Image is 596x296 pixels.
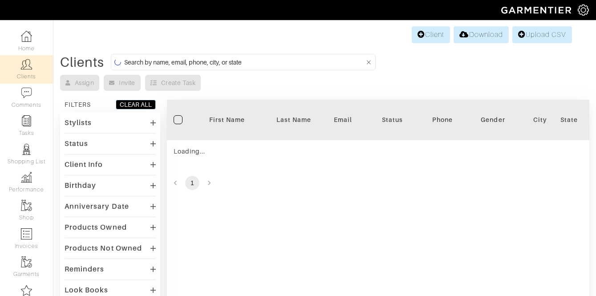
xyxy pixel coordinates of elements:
th: Toggle SortBy [359,100,426,140]
button: CLEAR ALL [116,100,156,109]
div: Birthday [65,181,96,190]
th: Toggle SortBy [460,100,527,140]
img: garments-icon-b7da505a4dc4fd61783c78ac3ca0ef83fa9d6f193b1c9dc38574b1d14d53ca28.png [21,200,32,211]
div: FILTERS [65,100,91,109]
img: garmentier-logo-header-white-b43fb05a5012e4ada735d5af1a66efaba907eab6374d6393d1fbf88cb4ef424d.png [497,2,578,18]
nav: pagination navigation [167,176,589,190]
a: Upload CSV [512,26,572,43]
img: gear-icon-white-bd11855cb880d31180b6d7d6211b90ccbf57a29d726f0c71d8c61bd08dd39cc2.png [578,4,589,16]
div: Anniversary Date [65,202,129,211]
div: Products Owned [65,223,127,232]
div: Client Info [65,160,103,169]
th: Toggle SortBy [260,100,327,140]
div: Reminders [65,265,104,274]
a: Download [454,26,508,43]
img: stylists-icon-eb353228a002819b7ec25b43dbf5f0378dd9e0616d9560372ff212230b889e62.png [21,144,32,155]
div: Products Not Owned [65,244,142,253]
input: Search by name, email, phone, city, or state [124,57,365,68]
div: Email [334,115,352,124]
div: Stylists [65,118,92,127]
img: graph-8b7af3c665d003b59727f371ae50e7771705bf0c487971e6e97d053d13c5068d.png [21,172,32,183]
a: Client [412,26,450,43]
div: Status [65,139,88,148]
img: comment-icon-a0a6a9ef722e966f86d9cbdc48e553b5cf19dbc54f86b18d962a5391bc8f6eb6.png [21,87,32,98]
div: Look Books [65,286,109,295]
div: Last Name [267,115,320,124]
div: Clients [60,58,104,67]
img: companies-icon-14a0f246c7e91f24465de634b560f0151b0cc5c9ce11af5fac52e6d7d6371812.png [21,285,32,296]
div: City [533,115,547,124]
img: reminder-icon-8004d30b9f0a5d33ae49ab947aed9ed385cf756f9e5892f1edd6e32f2345188e.png [21,115,32,126]
img: garments-icon-b7da505a4dc4fd61783c78ac3ca0ef83fa9d6f193b1c9dc38574b1d14d53ca28.png [21,256,32,268]
div: First Name [200,115,254,124]
div: Status [365,115,419,124]
img: clients-icon-6bae9207a08558b7cb47a8932f037763ab4055f8c8b6bfacd5dc20c3e0201464.png [21,59,32,70]
th: Toggle SortBy [194,100,260,140]
img: dashboard-icon-dbcd8f5a0b271acd01030246c82b418ddd0df26cd7fceb0bd07c9910d44c42f6.png [21,31,32,42]
div: Phone [432,115,453,124]
button: page 1 [185,176,199,190]
img: orders-icon-0abe47150d42831381b5fb84f609e132dff9fe21cb692f30cb5eec754e2cba89.png [21,228,32,239]
div: CLEAR ALL [120,100,152,109]
div: State [560,115,578,124]
div: Gender [466,115,520,124]
div: Loading... [174,147,352,156]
